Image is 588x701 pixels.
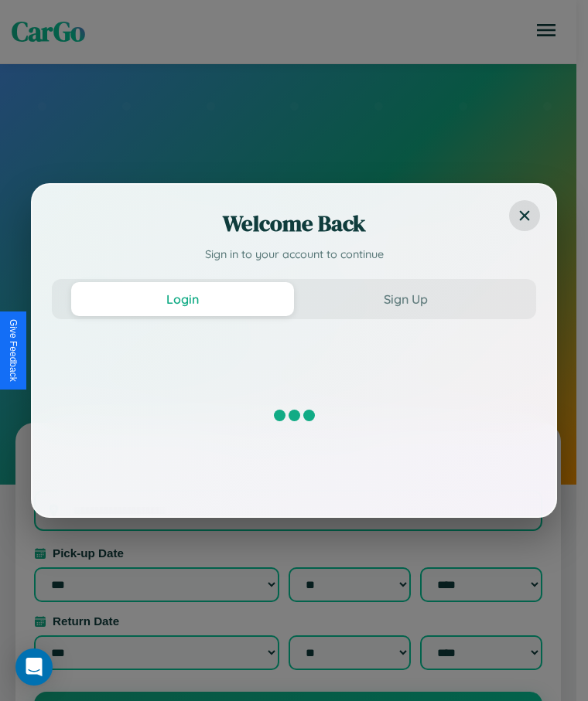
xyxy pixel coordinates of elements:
button: Login [71,282,294,316]
h2: Welcome Back [52,208,536,239]
div: Open Intercom Messenger [15,648,53,686]
p: Sign in to your account to continue [52,247,536,264]
div: Give Feedback [8,319,19,382]
button: Sign Up [294,282,517,316]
